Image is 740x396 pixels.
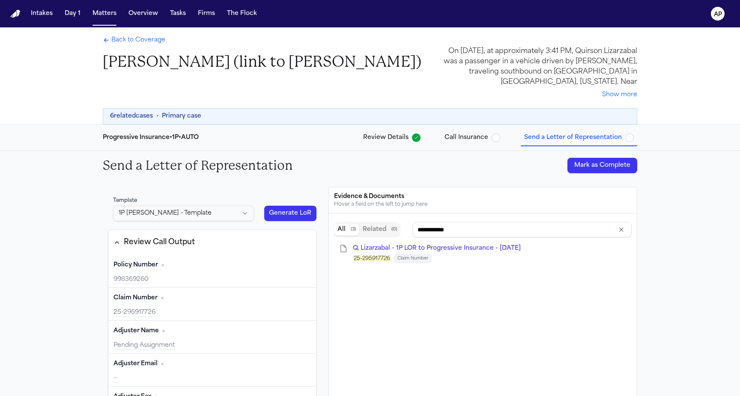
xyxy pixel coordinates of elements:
input: Search references [412,222,632,237]
button: Call Insurance [441,130,504,145]
h2: Send a Letter of Representation [103,158,293,173]
span: ( 3 ) [351,227,356,233]
div: On [DATE], at approximately 3:41 PM, Quirson Lizarzabal was a passenger in a vehicle driven by [P... [435,46,637,87]
div: Pending Assignment [113,341,311,350]
span: Policy Number [113,261,158,269]
button: Day 1 [61,6,84,21]
span: Primary case [162,112,201,121]
button: The Flock [224,6,260,21]
div: Progressive Insurance • 1P • AUTO [103,133,199,142]
button: Overview [125,6,161,21]
button: Open Q. Lizarzabal - 1P LOR to Progressive Insurance - 10.9.25 [353,244,521,253]
button: Matters [89,6,120,21]
button: Intakes [27,6,56,21]
button: Send a Letter of Representation [521,130,637,145]
span: Claim Number [394,254,431,263]
button: Firms [194,6,218,21]
a: Home [10,10,21,18]
button: Show more [602,91,637,99]
span: Call Insurance [445,133,488,142]
div: Policy Number (required) [108,255,316,288]
div: Review Call Output [124,237,195,248]
span: Back to Coverage [111,36,165,44]
span: — [113,375,118,381]
span: Adjuster Name [113,327,159,335]
img: Finch Logo [10,10,21,18]
button: Clear input [615,224,627,236]
span: Adjuster Email [113,360,158,368]
button: All documents [334,224,359,236]
span: No citation [161,363,164,365]
div: Adjuster Name (required) [108,321,316,354]
div: Hover a field on the left to jump here [334,201,632,208]
span: Q. Lizarzabal - 1P LOR to Progressive Insurance - 10.9.25 [353,245,521,251]
span: No citation [162,330,165,332]
div: 998369260 [113,275,311,284]
h1: [PERSON_NAME] (link to [PERSON_NAME]) [103,52,421,71]
a: Back to Coverage [103,36,165,44]
div: Evidence & Documents [334,192,632,201]
span: • [156,112,158,121]
button: Generate LoR [264,206,316,221]
button: 6relatedcases [110,112,153,121]
button: Related documents [359,224,400,236]
div: 25-295917726 [113,308,311,317]
button: Review Call Output [108,235,316,250]
span: No citation [161,264,164,266]
div: Adjuster Email (required) [108,354,316,387]
div: Template [113,197,254,204]
button: Review Details [360,130,424,145]
button: Mark as Complete [567,158,637,173]
button: Select LoR template [113,206,254,221]
span: Claim Number [113,294,158,302]
div: Claim Number (required) [108,288,316,321]
span: ( 0 ) [391,227,397,233]
button: Tasks [167,6,189,21]
mark: 25-295917726 [353,256,391,261]
div: Document browser [334,219,632,266]
span: Review Details [363,133,409,142]
span: Send a Letter of Representation [524,133,622,142]
span: No citation [161,297,164,299]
